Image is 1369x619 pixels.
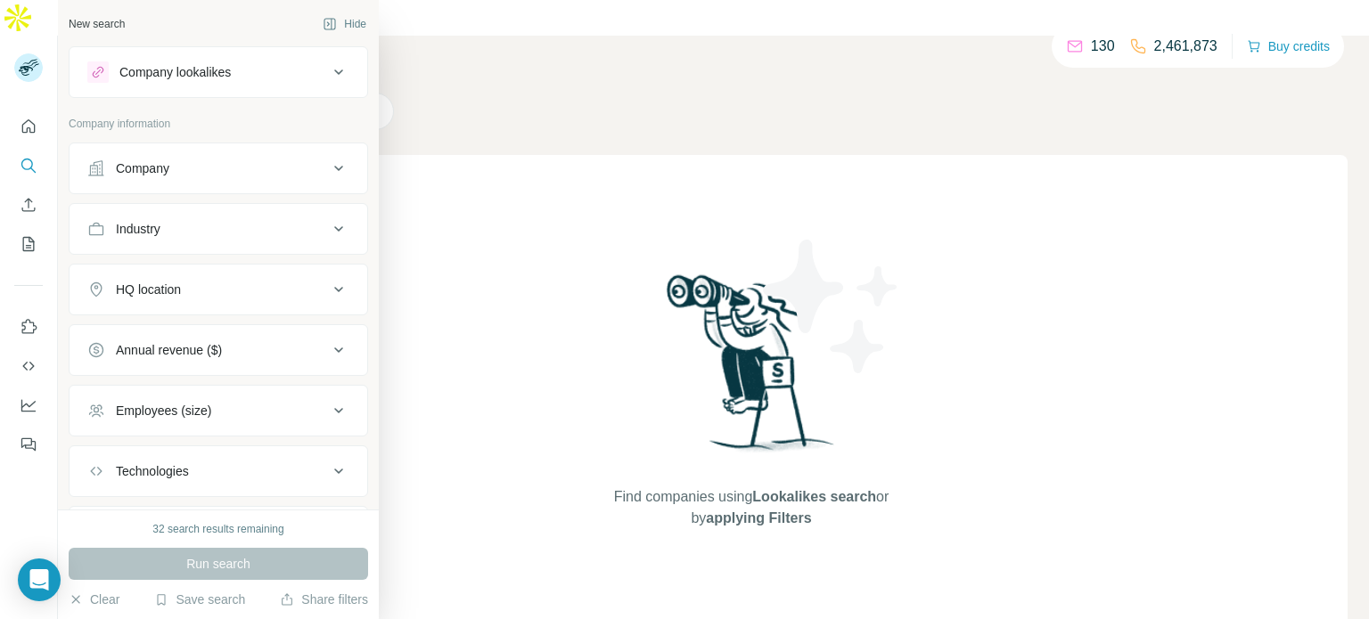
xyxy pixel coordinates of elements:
[116,462,189,480] div: Technologies
[154,590,245,608] button: Save search
[280,590,368,608] button: Share filters
[69,116,368,132] p: Company information
[1247,34,1330,59] button: Buy credits
[69,16,125,32] div: New search
[116,281,181,298] div: HQ location
[752,489,876,504] span: Lookalikes search
[152,521,283,537] div: 32 search results remaining
[751,226,912,387] img: Surfe Illustration - Stars
[659,270,844,468] img: Surfe Illustration - Woman searching with binoculars
[116,220,160,238] div: Industry
[310,11,379,37] button: Hide
[70,51,367,94] button: Company lookalikes
[116,159,169,177] div: Company
[1091,36,1115,57] p: 130
[119,63,231,81] div: Company lookalikes
[14,150,43,182] button: Search
[69,590,119,608] button: Clear
[70,329,367,371] button: Annual revenue ($)
[70,268,367,311] button: HQ location
[116,402,211,419] div: Employees (size)
[14,428,43,460] button: Feedback
[1154,36,1217,57] p: 2,461,873
[70,208,367,250] button: Industry
[14,350,43,382] button: Use Surfe API
[155,57,1348,82] h4: Search
[14,110,43,143] button: Quick start
[70,147,367,190] button: Company
[14,311,43,343] button: Use Surfe on LinkedIn
[14,228,43,260] button: My lists
[14,389,43,421] button: Dashboard
[116,341,222,359] div: Annual revenue ($)
[609,486,894,529] span: Find companies using or by
[706,510,811,525] span: applying Filters
[14,189,43,221] button: Enrich CSV
[18,558,61,601] div: Open Intercom Messenger
[70,450,367,493] button: Technologies
[70,389,367,432] button: Employees (size)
